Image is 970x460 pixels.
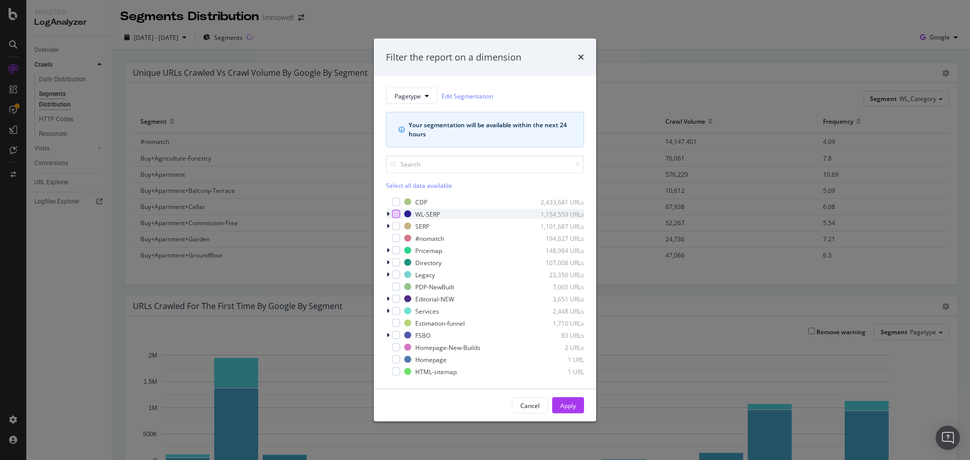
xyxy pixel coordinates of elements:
[578,50,584,64] div: times
[386,156,584,173] input: Search
[442,90,493,101] a: Edit Segmentation
[415,294,454,303] div: Editorial-NEW
[415,331,430,339] div: FSBO
[535,210,584,218] div: 1,154,559 URLs
[535,234,584,242] div: 194,627 URLs
[535,270,584,279] div: 23,350 URLs
[386,88,438,104] button: Pagetype
[415,270,435,279] div: Legacy
[415,367,457,376] div: HTML-sitemap
[415,210,440,218] div: WL-SERP
[535,197,584,206] div: 2,433,681 URLs
[386,50,521,64] div: Filter the report on a dimension
[415,282,454,291] div: PDP-NewBuilt
[415,343,480,351] div: Homepage-New-Builds
[415,258,442,267] div: Directory
[415,246,442,254] div: Pricemap
[415,234,444,242] div: #nomatch
[535,258,584,267] div: 107,008 URLs
[415,319,465,327] div: Estimation-funnel
[415,197,427,206] div: CDP
[415,222,429,230] div: SERP
[415,306,439,315] div: Services
[386,181,584,190] div: Select all data available
[512,397,548,414] button: Cancel
[552,397,584,414] button: Apply
[395,91,421,100] span: Pagetype
[535,222,584,230] div: 1,101,687 URLs
[535,246,584,254] div: 148,984 URLs
[535,355,584,364] div: 1 URL
[535,319,584,327] div: 1,710 URLs
[535,306,584,315] div: 2,448 URLs
[535,282,584,291] div: 7,065 URLs
[936,426,960,450] div: Open Intercom Messenger
[520,401,540,410] div: Cancel
[535,294,584,303] div: 3,651 URLs
[535,367,584,376] div: 1 URL
[374,38,596,422] div: modal
[535,331,584,339] div: 83 URLs
[409,121,571,139] div: Your segmentation will be available within the next 24 hours
[415,355,447,364] div: Homepage
[535,343,584,351] div: 2 URLs
[560,401,576,410] div: Apply
[386,112,584,147] div: info banner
